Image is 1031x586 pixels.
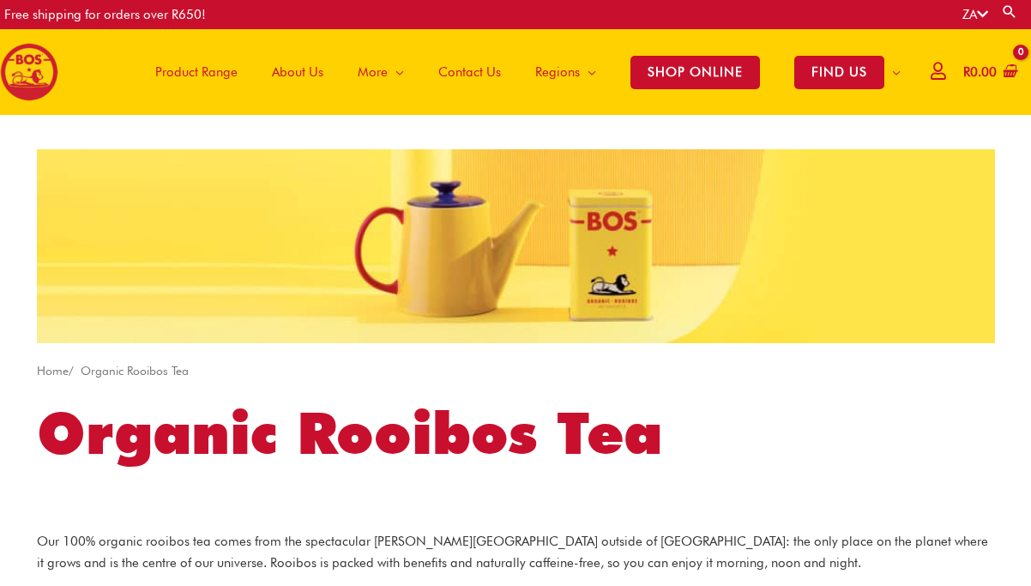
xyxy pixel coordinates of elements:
a: View Shopping Cart, empty [960,53,1018,92]
span: More [358,46,388,98]
h1: Organic Rooibos Tea [37,393,995,474]
a: SHOP ONLINE [613,29,777,115]
a: Search button [1001,3,1018,20]
img: Rooibos Tea Bags [37,149,995,343]
bdi: 0.00 [963,64,997,80]
a: Home [37,364,69,378]
a: ZA [962,7,988,22]
a: Product Range [138,29,255,115]
span: SHOP ONLINE [630,56,760,89]
span: Contact Us [438,46,501,98]
span: FIND US [794,56,884,89]
nav: Breadcrumb [37,360,995,382]
a: Contact Us [421,29,518,115]
span: R [963,64,970,80]
span: Product Range [155,46,238,98]
a: More [341,29,421,115]
nav: Site Navigation [125,29,918,115]
p: Our 100% organic rooibos tea comes from the spectacular [PERSON_NAME][GEOGRAPHIC_DATA] outside of... [37,531,995,574]
span: Regions [535,46,580,98]
span: About Us [272,46,323,98]
a: Regions [518,29,613,115]
a: About Us [255,29,341,115]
